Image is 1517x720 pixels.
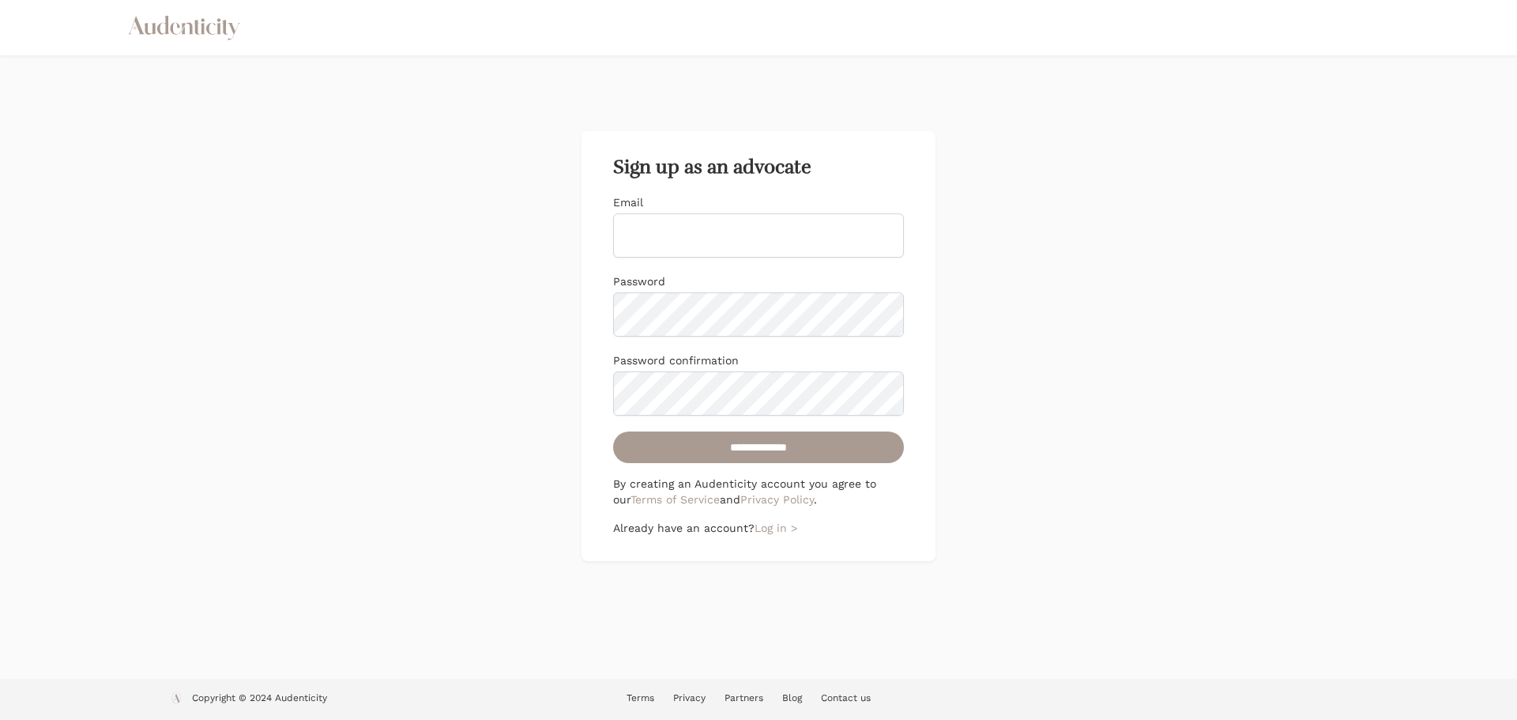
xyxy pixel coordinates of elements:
[613,354,739,367] label: Password confirmation
[782,692,802,703] a: Blog
[740,493,814,506] a: Privacy Policy
[613,156,904,179] h2: Sign up as an advocate
[631,493,720,506] a: Terms of Service
[673,692,706,703] a: Privacy
[627,692,654,703] a: Terms
[613,196,643,209] label: Email
[725,692,763,703] a: Partners
[613,520,904,536] p: Already have an account?
[755,522,797,534] a: Log in >
[613,275,665,288] label: Password
[613,476,904,507] p: By creating an Audenticity account you agree to our and .
[821,692,871,703] a: Contact us
[192,692,327,707] p: Copyright © 2024 Audenticity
